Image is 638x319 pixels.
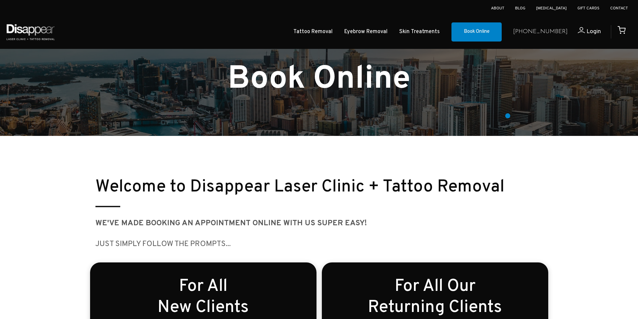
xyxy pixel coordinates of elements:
[491,6,504,11] a: About
[577,6,599,11] a: Gift Cards
[293,27,333,37] a: Tattoo Removal
[568,27,601,37] a: Login
[368,276,502,318] small: For All Our Returning Clients
[610,6,628,11] a: Contact
[586,28,601,35] span: Login
[344,27,387,37] a: Eyebrow Removal
[95,219,367,228] strong: We've made booking AN appointment ONLINE WITH US SUPER EASY!
[5,20,56,44] img: Disappear - Laser Clinic and Tattoo Removal Services in Sydney, Australia
[451,22,502,42] a: Book Online
[95,176,504,198] small: Welcome to Disappear Laser Clinic + Tattoo Removal
[226,239,231,249] big: ...
[95,239,226,249] big: JUST SIMPLY follow the prompts
[90,64,548,95] h1: Book Online
[157,276,249,318] small: For All New Clients
[399,27,440,37] a: Skin Treatments
[536,6,567,11] a: [MEDICAL_DATA]
[513,27,568,37] a: [PHONE_NUMBER]
[515,6,525,11] a: Blog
